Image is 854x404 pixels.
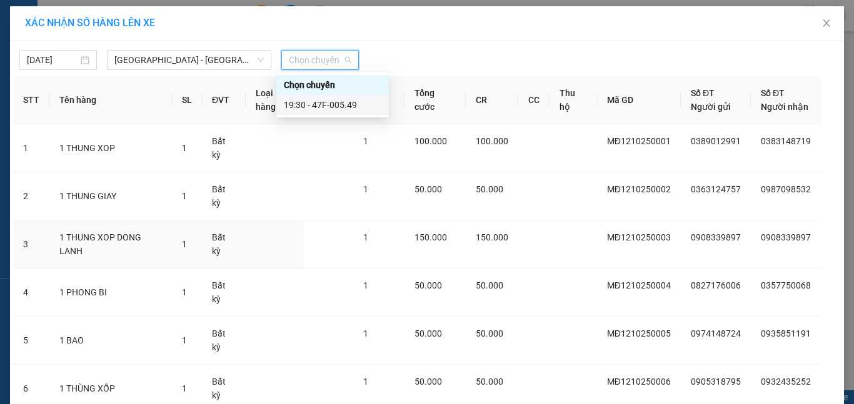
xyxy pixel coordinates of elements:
span: Người nhận [761,102,808,112]
span: 0932435252 [761,377,811,387]
span: 0357750068 [761,280,811,290]
div: Tên hàng: 1 THÙNG ( : 1 ) [11,88,194,104]
span: 0363124757 [691,184,741,194]
span: 150.000 [414,232,447,242]
span: 50.000 [476,377,503,387]
span: 0987098532 [761,184,811,194]
span: XÁC NHẬN SỐ HÀNG LÊN XE [25,17,155,29]
span: SL [144,87,161,104]
span: close [821,18,831,28]
td: 3 [13,220,49,269]
td: Bất kỳ [202,317,246,365]
td: Bất kỳ [202,269,246,317]
span: Chọn chuyến [289,51,351,69]
div: 0974179979 [11,41,98,58]
span: 1 [363,184,368,194]
span: Sài Gòn - Đắk Lắk (BXMĐ mới) [114,51,264,69]
span: 1 [182,239,187,249]
span: 1 [182,383,187,393]
div: 50.000 [9,66,100,81]
span: 1 [182,335,187,345]
td: 1 THUNG XOP [49,124,172,172]
td: 1 THUNG XOP DONG LANH [49,220,172,269]
th: Loại hàng [246,76,304,124]
span: 50.000 [414,280,442,290]
td: 1 PHONG BI [49,269,172,317]
span: MĐ1210250001 [607,136,671,146]
th: CR [466,76,518,124]
span: Nhận: [107,12,137,25]
span: 0908339897 [761,232,811,242]
span: 1 [363,136,368,146]
span: 50.000 [414,328,442,338]
span: 50.000 [476,280,503,290]
span: 50.000 [414,184,442,194]
td: Bất kỳ [202,220,246,269]
span: 0827176006 [691,280,741,290]
span: MĐ1210250002 [607,184,671,194]
span: Người gửi [691,102,731,112]
span: 0974148724 [691,328,741,338]
span: Số ĐT [691,88,715,98]
div: VP Đắk Lắk [107,11,194,41]
span: Số ĐT [761,88,785,98]
span: CR : [9,67,29,80]
td: 1 THUNG GIAY [49,172,172,220]
td: Bất kỳ [202,124,246,172]
th: Mã GD [597,76,681,124]
div: Bến xe Miền Đông [11,11,98,41]
td: 4 [13,269,49,317]
span: MĐ1210250006 [607,377,671,387]
th: STT [13,76,49,124]
span: Gửi: [11,12,30,25]
span: 100.000 [476,136,508,146]
th: SL [172,76,202,124]
div: Chọn chuyến [284,78,381,92]
th: Thu hộ [550,76,597,124]
td: 5 [13,317,49,365]
div: 19:30 - 47F-005.49 [284,98,381,112]
td: 1 [13,124,49,172]
span: 0383148719 [761,136,811,146]
span: 0389012991 [691,136,741,146]
span: 0935851191 [761,328,811,338]
span: 1 [182,191,187,201]
span: MĐ1210250004 [607,280,671,290]
span: 1 [182,143,187,153]
span: 50.000 [476,184,503,194]
th: Tên hàng [49,76,172,124]
th: Tổng cước [404,76,466,124]
div: 0974466747 [107,41,194,58]
span: 1 [363,280,368,290]
span: 1 [182,287,187,297]
span: down [257,56,264,64]
button: Close [809,6,844,41]
span: 1 [363,328,368,338]
span: 50.000 [414,377,442,387]
span: 150.000 [476,232,508,242]
span: MĐ1210250003 [607,232,671,242]
td: 1 BAO [49,317,172,365]
span: 1 [363,377,368,387]
input: 12/10/2025 [27,53,78,67]
td: 2 [13,172,49,220]
span: 0908339897 [691,232,741,242]
td: Bất kỳ [202,172,246,220]
span: 0905318795 [691,377,741,387]
div: Chọn chuyến [276,75,389,95]
span: 1 [363,232,368,242]
th: ĐVT [202,76,246,124]
span: 100.000 [414,136,447,146]
span: 50.000 [476,328,503,338]
th: CC [518,76,550,124]
span: MĐ1210250005 [607,328,671,338]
